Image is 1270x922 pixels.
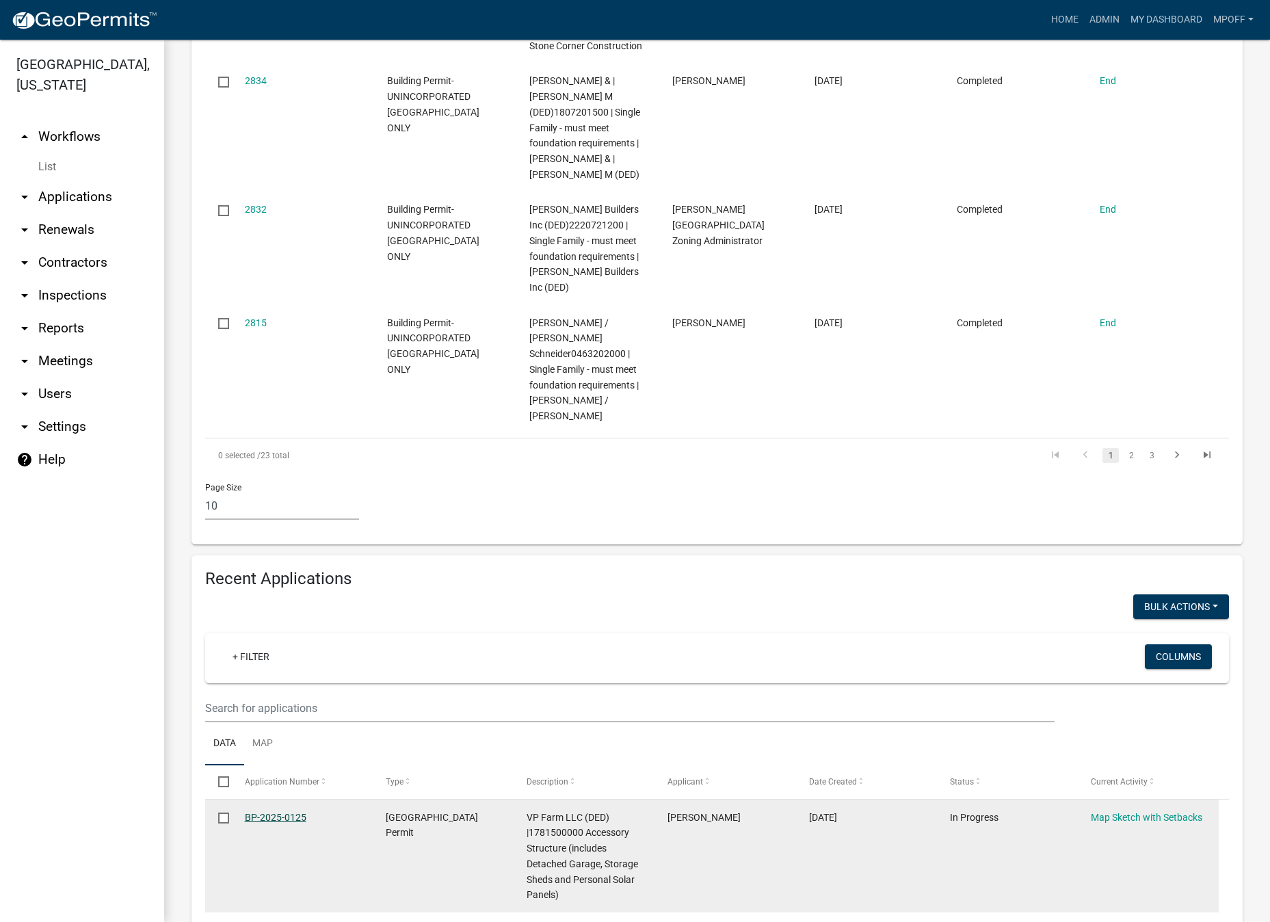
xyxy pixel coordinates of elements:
li: page 1 [1100,444,1121,467]
datatable-header-cell: Date Created [795,765,936,798]
a: go to last page [1194,448,1220,463]
datatable-header-cell: Status [937,765,1078,798]
i: arrow_drop_down [16,189,33,205]
span: Jason [672,75,745,86]
datatable-header-cell: Application Number [231,765,372,798]
datatable-header-cell: Description [514,765,654,798]
a: My Dashboard [1125,7,1208,33]
span: Building Permit-UNINCORPORATED MARION COUNTY ONLY [387,204,479,261]
i: arrow_drop_down [16,386,33,402]
a: Map [244,722,281,766]
li: page 3 [1141,444,1162,467]
span: VP Farm LLC (DED) |1781500000 Accessory Structure (includes Detached Garage, Storage Sheds and Pe... [527,812,638,901]
span: Marion County Building Permit [386,812,478,839]
datatable-header-cell: Select [205,765,231,798]
datatable-header-cell: Type [373,765,514,798]
a: Map Sketch with Setbacks [1091,812,1202,823]
a: 2 [1123,448,1139,463]
a: go to first page [1042,448,1068,463]
i: arrow_drop_down [16,419,33,435]
span: Current Activity [1091,777,1148,787]
span: Taylor Sedlock [672,317,745,328]
li: page 2 [1121,444,1141,467]
a: go to previous page [1072,448,1098,463]
span: Application Number [245,777,319,787]
span: Building Permit-UNINCORPORATED MARION COUNTY ONLY [387,317,479,375]
i: arrow_drop_down [16,353,33,369]
a: 2832 [245,204,267,215]
span: In Progress [950,812,998,823]
span: Description [527,777,568,787]
i: arrow_drop_down [16,287,33,304]
a: End [1100,75,1116,86]
span: Doug Van Polen [667,812,741,823]
datatable-header-cell: Current Activity [1078,765,1219,798]
span: Building Permit-UNINCORPORATED MARION COUNTY ONLY [387,75,479,133]
a: End [1100,204,1116,215]
a: mpoff [1208,7,1259,33]
span: Status [950,777,974,787]
a: go to next page [1164,448,1190,463]
a: Data [205,722,244,766]
span: Completed [957,317,1003,328]
a: 2834 [245,75,267,86]
a: 2815 [245,317,267,328]
a: Home [1046,7,1084,33]
i: arrow_drop_down [16,320,33,337]
span: 08/02/2023 [815,317,843,328]
a: Admin [1084,7,1125,33]
span: Type [386,777,404,787]
a: End [1100,317,1116,328]
i: help [16,451,33,468]
a: BP-2025-0125 [245,812,306,823]
span: 08/23/2023 [815,75,843,86]
i: arrow_drop_up [16,129,33,145]
datatable-header-cell: Applicant [654,765,795,798]
a: + Filter [222,644,280,669]
span: Blake Stone / Sarah Schneider0463202000 | Single Family - must meet foundation requirements | Bla... [529,317,639,422]
h4: Recent Applications [205,569,1229,589]
span: Applicant [667,777,703,787]
span: Date Created [809,777,857,787]
span: 08/22/2023 [815,204,843,215]
button: Columns [1145,644,1212,669]
button: Bulk Actions [1133,594,1229,619]
span: Completed [957,75,1003,86]
i: arrow_drop_down [16,222,33,238]
span: Burk, Aron T & | Burk, MaKenzie M (DED)1807201500 | Single Family - must meet foundation requirem... [529,75,640,180]
span: Completed [957,204,1003,215]
span: 0 selected / [218,451,261,460]
input: Search for applications [205,694,1055,722]
span: Melissa Poffenbarger- Marion County Zoning Administrator [672,204,765,246]
span: 08/08/2025 [809,812,837,823]
i: arrow_drop_down [16,254,33,271]
a: 3 [1143,448,1160,463]
a: 1 [1102,448,1119,463]
span: Mike Sereg Builders Inc (DED)2220721200 | Single Family - must meet foundation requirements | Mik... [529,204,639,293]
div: 23 total [205,438,609,473]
